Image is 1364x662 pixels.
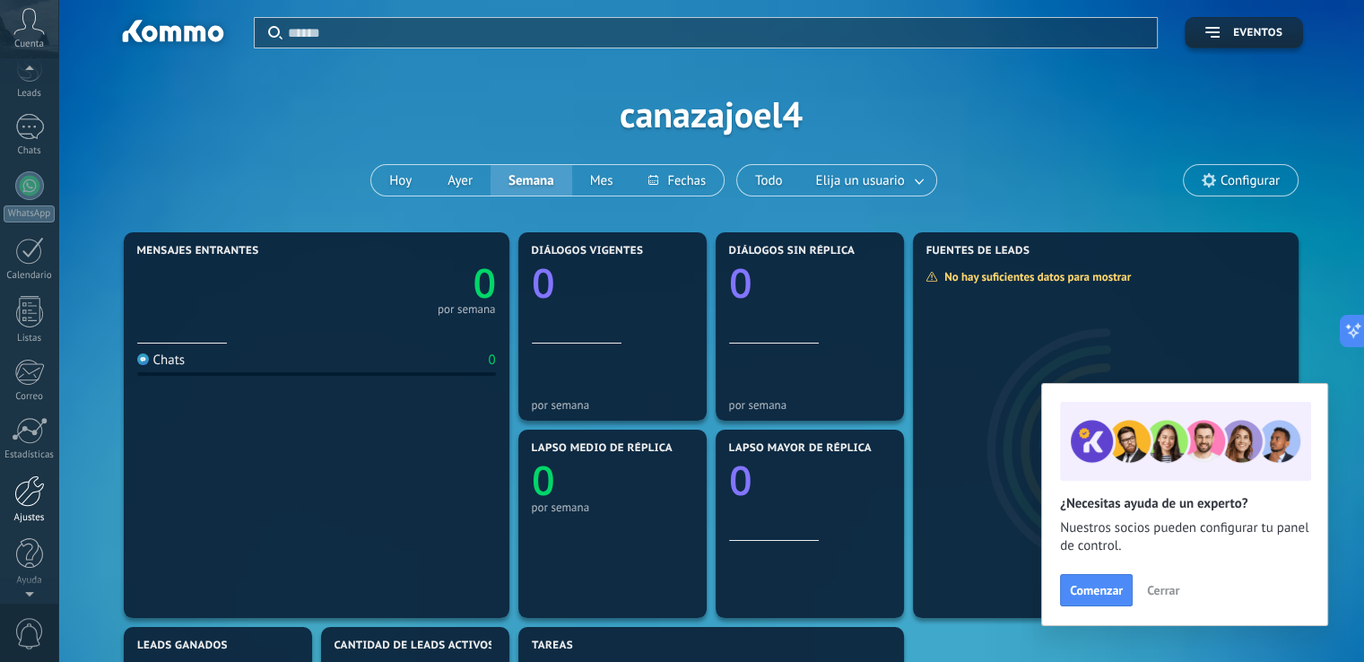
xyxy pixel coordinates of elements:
[729,256,752,310] text: 0
[4,205,55,222] div: WhatsApp
[1070,584,1123,597] span: Comenzar
[4,449,56,461] div: Estadísticas
[371,165,430,196] button: Hoy
[729,245,856,257] span: Diálogos sin réplica
[4,333,56,344] div: Listas
[532,640,573,652] span: Tareas
[532,245,644,257] span: Diálogos vigentes
[801,165,936,196] button: Elija un usuario
[729,442,872,455] span: Lapso mayor de réplica
[14,39,44,50] span: Cuenta
[334,640,495,652] span: Cantidad de leads activos
[926,245,1030,257] span: Fuentes de leads
[4,512,56,524] div: Ajustes
[137,640,228,652] span: Leads ganados
[532,501,693,514] div: por semana
[473,256,496,310] text: 0
[532,398,693,412] div: por semana
[532,442,673,455] span: Lapso medio de réplica
[491,165,572,196] button: Semana
[812,169,908,193] span: Elija un usuario
[137,353,149,365] img: Chats
[925,269,1143,284] div: No hay suficientes datos para mostrar
[137,352,186,369] div: Chats
[1185,17,1303,48] button: Eventos
[4,575,56,587] div: Ayuda
[532,453,555,508] text: 0
[137,245,259,257] span: Mensajes entrantes
[532,256,555,310] text: 0
[1233,27,1282,39] span: Eventos
[430,165,491,196] button: Ayer
[1139,577,1187,604] button: Cerrar
[317,256,496,310] a: 0
[489,352,496,369] div: 0
[572,165,631,196] button: Mes
[4,88,56,100] div: Leads
[4,270,56,282] div: Calendario
[1060,495,1309,512] h2: ¿Necesitas ayuda de un experto?
[630,165,723,196] button: Fechas
[729,398,891,412] div: por semana
[1060,519,1309,555] span: Nuestros socios pueden configurar tu panel de control.
[1221,173,1280,188] span: Configurar
[438,305,496,314] div: por semana
[4,145,56,157] div: Chats
[729,453,752,508] text: 0
[4,391,56,403] div: Correo
[737,165,801,196] button: Todo
[1147,584,1179,597] span: Cerrar
[1060,574,1133,606] button: Comenzar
